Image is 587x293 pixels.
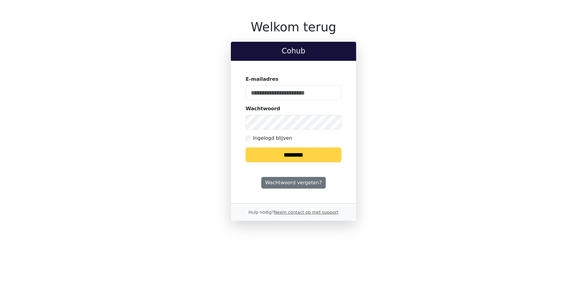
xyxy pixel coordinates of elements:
[253,135,292,142] label: Ingelogd blijven
[231,20,356,34] h1: Welkom terug
[236,47,351,56] h2: Cohub
[246,105,280,112] label: Wachtwoord
[248,210,339,215] small: Hulp nodig?
[274,210,338,215] a: Neem contact op met support
[261,177,326,189] a: Wachtwoord vergeten?
[246,76,278,83] label: E-mailadres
